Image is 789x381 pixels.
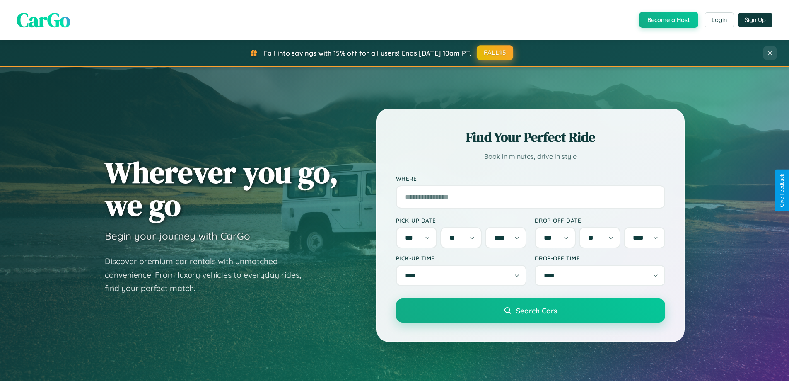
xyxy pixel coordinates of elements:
h1: Wherever you go, we go [105,156,338,221]
p: Discover premium car rentals with unmatched convenience. From luxury vehicles to everyday rides, ... [105,255,312,295]
div: Give Feedback [779,174,785,207]
h2: Find Your Perfect Ride [396,128,665,146]
h3: Begin your journey with CarGo [105,230,250,242]
label: Pick-up Time [396,255,526,262]
button: Search Cars [396,298,665,323]
button: FALL15 [477,45,513,60]
label: Pick-up Date [396,217,526,224]
label: Drop-off Date [535,217,665,224]
button: Sign Up [738,13,772,27]
button: Become a Host [639,12,698,28]
p: Book in minutes, drive in style [396,150,665,163]
span: Search Cars [516,306,557,315]
button: Login [705,12,734,27]
span: Fall into savings with 15% off for all users! Ends [DATE] 10am PT. [264,49,471,57]
label: Where [396,175,665,182]
label: Drop-off Time [535,255,665,262]
span: CarGo [17,6,70,34]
